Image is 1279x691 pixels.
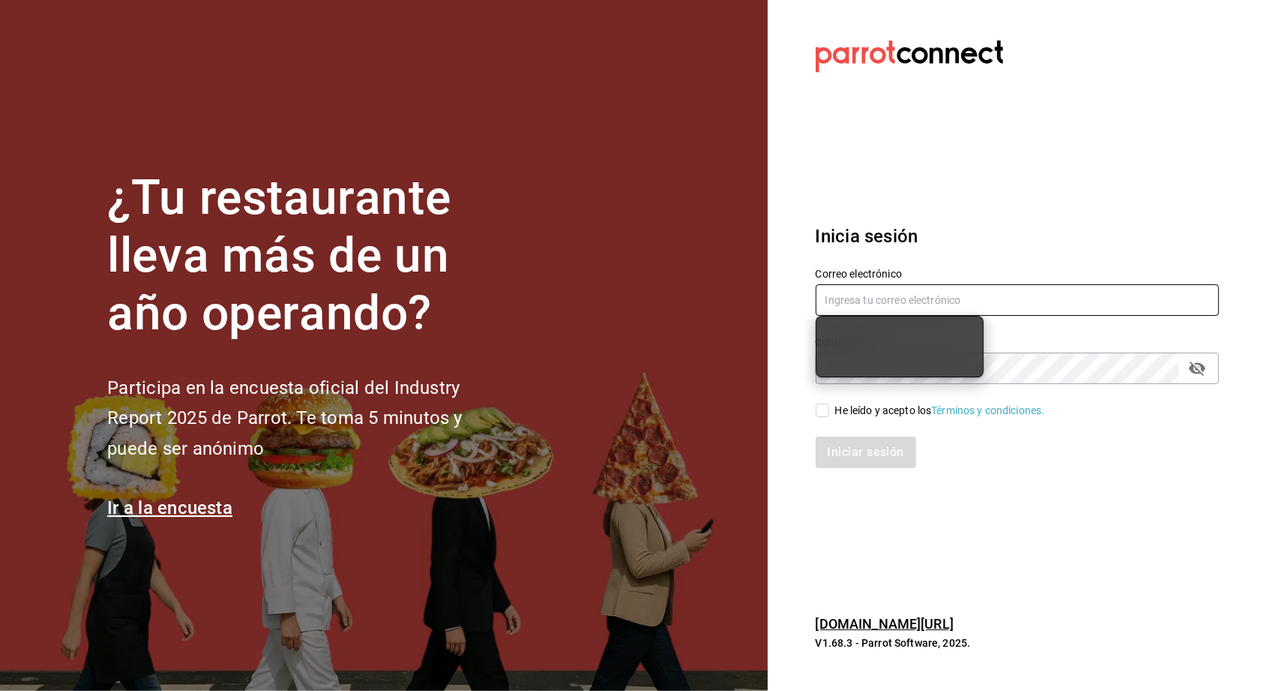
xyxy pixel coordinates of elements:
label: Contraseña [816,338,1219,348]
h3: Inicia sesión [816,223,1219,250]
button: passwordField [1185,356,1210,381]
p: V1.68.3 - Parrot Software, 2025. [816,635,1219,650]
a: Ir a la encuesta [107,497,232,518]
div: He leído y acepto los [835,403,1045,419]
h1: ¿Tu restaurante lleva más de un año operando? [107,170,512,342]
input: Ingresa tu correo electrónico [816,284,1219,316]
a: Términos y condiciones. [931,404,1044,416]
h2: Participa en la encuesta oficial del Industry Report 2025 de Parrot. Te toma 5 minutos y puede se... [107,373,512,464]
a: [DOMAIN_NAME][URL] [816,616,954,632]
label: Correo electrónico [816,269,1219,280]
